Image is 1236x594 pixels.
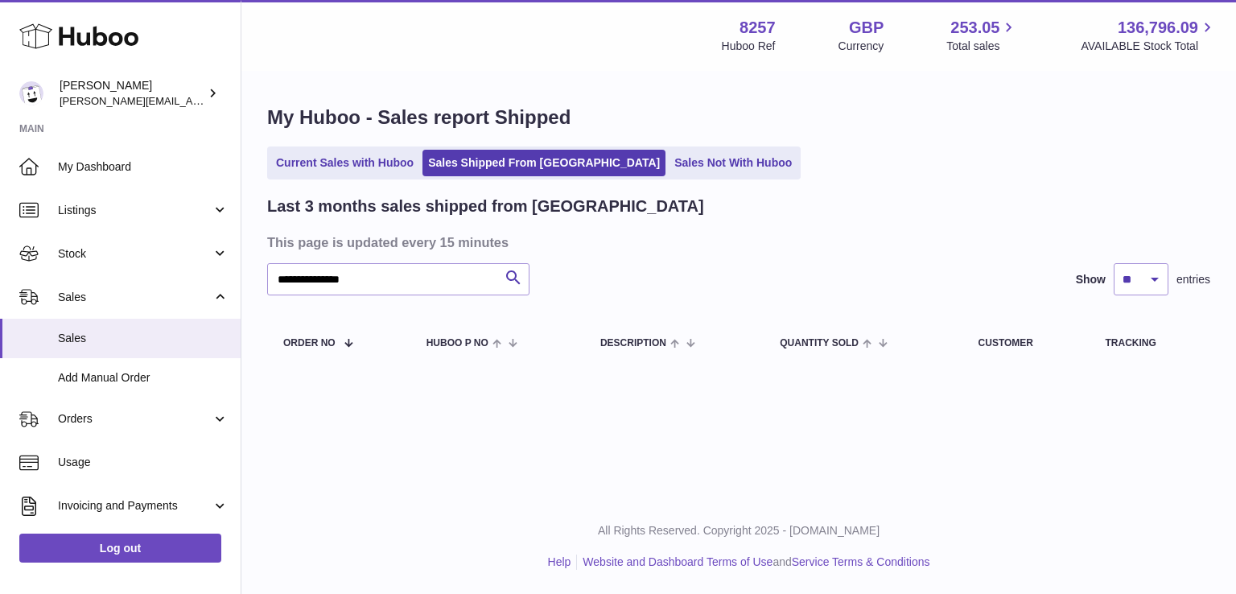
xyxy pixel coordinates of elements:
[58,290,212,305] span: Sales
[60,94,323,107] span: [PERSON_NAME][EMAIL_ADDRESS][DOMAIN_NAME]
[58,159,229,175] span: My Dashboard
[58,455,229,470] span: Usage
[422,150,665,176] a: Sales Shipped From [GEOGRAPHIC_DATA]
[1105,338,1194,349] div: Tracking
[600,338,666,349] span: Description
[978,338,1073,349] div: Customer
[267,105,1210,130] h1: My Huboo - Sales report Shipped
[849,17,884,39] strong: GBP
[792,555,930,568] a: Service Terms & Conditions
[950,17,999,39] span: 253.05
[946,17,1018,54] a: 253.05 Total sales
[58,331,229,346] span: Sales
[946,39,1018,54] span: Total sales
[1081,17,1217,54] a: 136,796.09 AVAILABLE Stock Total
[254,523,1223,538] p: All Rights Reserved. Copyright 2025 - [DOMAIN_NAME]
[58,498,212,514] span: Invoicing and Payments
[669,150,797,176] a: Sales Not With Huboo
[19,534,221,563] a: Log out
[780,338,859,349] span: Quantity Sold
[58,411,212,427] span: Orders
[283,338,336,349] span: Order No
[19,81,43,105] img: Mohsin@planlabsolutions.com
[548,555,571,568] a: Help
[270,150,419,176] a: Current Sales with Huboo
[1118,17,1198,39] span: 136,796.09
[722,39,776,54] div: Huboo Ref
[58,246,212,262] span: Stock
[267,233,1206,251] h3: This page is updated every 15 minutes
[267,196,704,217] h2: Last 3 months sales shipped from [GEOGRAPHIC_DATA]
[577,555,929,570] li: and
[1076,272,1106,287] label: Show
[583,555,772,568] a: Website and Dashboard Terms of Use
[58,203,212,218] span: Listings
[58,370,229,386] span: Add Manual Order
[838,39,884,54] div: Currency
[426,338,488,349] span: Huboo P no
[740,17,776,39] strong: 8257
[60,78,204,109] div: [PERSON_NAME]
[1081,39,1217,54] span: AVAILABLE Stock Total
[1176,272,1210,287] span: entries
